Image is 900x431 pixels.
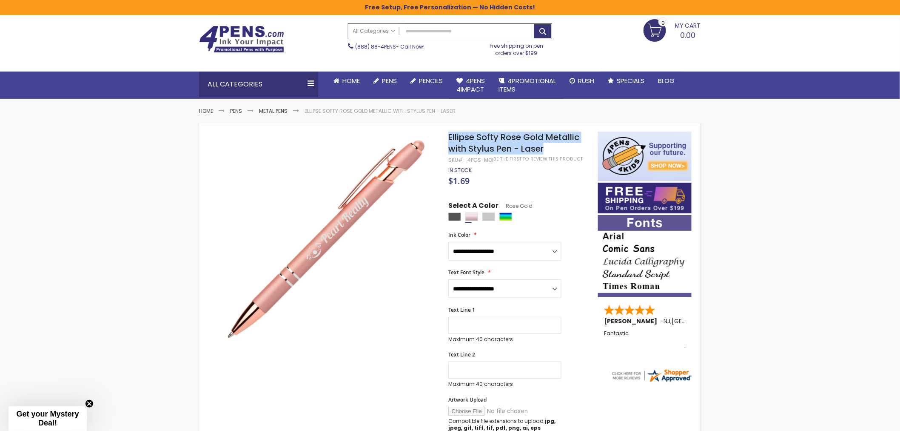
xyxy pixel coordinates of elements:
span: Select A Color [448,201,498,213]
img: rose-gold-ellipse-softy-rose-gold-metallic-with-stylus-laser-moi_1.jpg [216,130,437,351]
img: 4pens 4 kids [598,132,692,181]
span: 0.00 [681,30,696,40]
span: Rose Gold [498,202,533,210]
img: 4pens.com widget logo [611,368,692,383]
div: Silver [482,213,495,221]
div: All Categories [199,72,318,97]
span: Pencils [419,76,443,85]
p: Maximum 40 characters [448,381,561,388]
span: Ellipse Softy Rose Gold Metallic with Stylus Pen - Laser [448,131,579,155]
img: 4Pens Custom Pens and Promotional Products [199,26,284,53]
span: Specials [617,76,644,85]
a: Blog [651,72,681,90]
a: Home [327,72,367,90]
span: Text Line 2 [448,351,475,358]
a: Be the first to review this product [493,156,583,162]
span: Blog [658,76,675,85]
a: 0.00 0 [644,19,701,40]
a: Pens [230,107,242,115]
div: Free shipping on pen orders over $199 [481,39,553,56]
a: 4pens.com certificate URL [611,378,692,385]
div: Availability [448,167,472,174]
p: Maximum 40 characters [448,336,561,343]
span: In stock [448,167,472,174]
a: Pens [367,72,404,90]
strong: SKU [448,156,464,164]
div: 4PGS-MOI [467,157,493,164]
div: Rose Gold [465,213,478,221]
div: Gunmetal [448,213,461,221]
span: Text Line 1 [448,306,475,313]
span: [PERSON_NAME] [604,317,660,325]
a: Metal Pens [259,107,288,115]
a: Home [199,107,213,115]
span: [GEOGRAPHIC_DATA] [672,317,734,325]
span: - , [660,317,734,325]
span: NJ [664,317,670,325]
a: All Categories [348,24,399,38]
span: Artwork Upload [448,396,487,403]
a: 4Pens4impact [450,72,492,99]
span: 4PROMOTIONAL ITEMS [498,76,556,94]
span: $1.69 [448,175,470,187]
span: Ink Color [448,231,470,238]
span: Home [342,76,360,85]
a: Rush [563,72,601,90]
div: Assorted [499,213,512,221]
span: Rush [578,76,594,85]
a: Pencils [404,72,450,90]
span: Get your Mystery Deal! [16,410,79,427]
a: 4PROMOTIONALITEMS [492,72,563,99]
span: 4Pens 4impact [456,76,485,94]
li: Ellipse Softy Rose Gold Metallic with Stylus Pen - Laser [305,108,456,115]
span: Text Font Style [448,269,484,276]
span: - Call Now! [355,43,424,50]
a: (888) 88-4PENS [355,43,396,50]
span: Pens [382,76,397,85]
button: Close teaser [85,399,94,408]
a: Specials [601,72,651,90]
div: Get your Mystery Deal!Close teaser [9,406,87,431]
span: All Categories [353,28,395,34]
div: Fantastic [604,330,686,349]
span: 0 [661,19,665,27]
img: font-personalization-examples [598,215,692,297]
img: Free shipping on orders over $199 [598,183,692,213]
